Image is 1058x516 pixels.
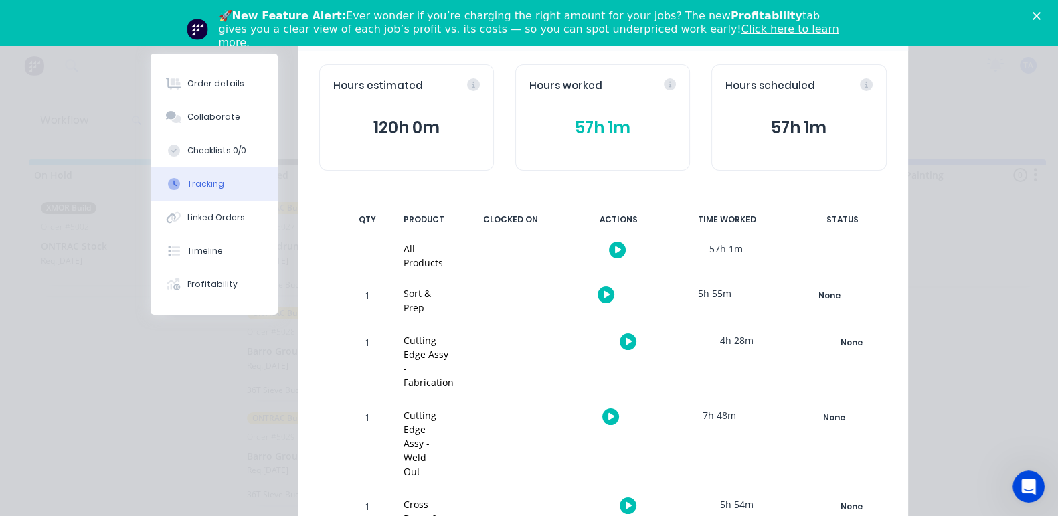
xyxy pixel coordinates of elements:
button: Collaborate [151,100,278,134]
b: New Feature Alert: [232,9,347,22]
button: None [803,497,901,516]
button: 57h 1m [529,115,676,141]
div: None [804,498,900,515]
div: None [782,287,878,305]
button: None [786,408,883,427]
div: Sort & Prep [404,286,432,315]
div: Close [1033,12,1046,20]
div: 1 [347,402,387,489]
button: Tracking [151,167,278,201]
span: Hours estimated [333,78,423,94]
img: Profile image for Team [187,19,208,40]
div: Tracking [187,178,224,190]
div: All Products [404,242,443,270]
div: 🚀 Ever wonder if you’re charging the right amount for your jobs? The new tab gives you a clear vi... [219,9,851,50]
div: 57h 1m [676,234,776,264]
div: Checklists 0/0 [187,145,246,157]
button: Linked Orders [151,201,278,234]
div: 1 [347,280,387,325]
button: Timeline [151,234,278,268]
div: CLOCKED ON [460,205,561,234]
div: 5h 55m [665,278,765,309]
button: 57h 1m [725,115,872,141]
div: PRODUCT [395,205,452,234]
button: None [781,286,879,305]
div: Linked Orders [187,211,245,224]
div: None [786,409,883,426]
iframe: Intercom live chat [1012,470,1045,503]
div: 1 [347,327,387,400]
button: None [803,333,901,352]
div: Cutting Edge Assy - Weld Out [404,408,436,479]
div: None [804,334,900,351]
div: ACTIONS [569,205,669,234]
button: Profitability [151,268,278,301]
button: 120h 0m [333,115,480,141]
b: Profitability [731,9,802,22]
div: Cutting Edge Assy - Fabrication [404,333,454,390]
button: Checklists 0/0 [151,134,278,167]
div: 4h 28m [687,325,787,355]
div: Profitability [187,278,238,290]
span: Hours scheduled [725,78,815,94]
div: Timeline [187,245,223,257]
div: Collaborate [187,111,240,123]
a: Click here to learn more. [219,23,839,49]
div: STATUS [786,205,899,234]
div: Order details [187,78,244,90]
div: 7h 48m [669,400,770,430]
div: QTY [347,205,387,234]
div: TIME WORKED [677,205,778,234]
span: Hours worked [529,78,602,94]
button: Order details [151,67,278,100]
